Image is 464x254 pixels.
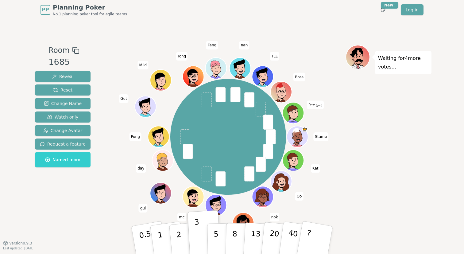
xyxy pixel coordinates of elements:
[307,101,324,109] span: Click to change your name
[302,127,307,132] span: Stamp is the host
[311,164,320,173] span: Click to change your name
[35,84,91,96] button: Reset
[53,3,127,12] span: Planning Poker
[283,103,303,123] button: Click to change your avatar
[270,213,280,221] span: Click to change your name
[313,132,328,141] span: Click to change your name
[315,104,323,107] span: (you)
[176,52,188,61] span: Click to change your name
[381,2,398,9] div: New!
[48,45,69,56] span: Room
[136,164,146,173] span: Click to change your name
[41,3,127,17] a: PPPlanning PokerNo.1 planning poker tool for agile teams
[3,247,34,250] span: Last updated: [DATE]
[35,139,91,150] button: Request a feature
[270,52,280,61] span: Click to change your name
[139,204,148,213] span: Click to change your name
[53,87,72,93] span: Reset
[293,73,305,81] span: Click to change your name
[9,241,32,246] span: Version 0.9.3
[45,157,80,163] span: Named room
[35,125,91,136] button: Change Avatar
[377,4,389,15] button: New!
[378,54,428,71] p: Waiting for 4 more votes...
[138,61,149,70] span: Click to change your name
[129,132,141,141] span: Click to change your name
[239,41,249,50] span: Click to change your name
[42,6,49,14] span: PP
[35,111,91,123] button: Watch only
[48,56,79,68] div: 1685
[177,213,186,221] span: Click to change your name
[295,192,304,201] span: Click to change your name
[401,4,423,15] a: Log in
[53,12,127,17] span: No.1 planning poker tool for agile teams
[40,141,86,147] span: Request a feature
[43,127,83,134] span: Change Avatar
[44,100,82,107] span: Change Name
[3,241,32,246] button: Version0.9.3
[119,95,129,103] span: Click to change your name
[35,71,91,82] button: Reveal
[47,114,79,120] span: Watch only
[35,98,91,109] button: Change Name
[52,73,74,80] span: Reveal
[194,218,201,251] p: 3
[206,41,218,50] span: Click to change your name
[35,152,91,167] button: Named room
